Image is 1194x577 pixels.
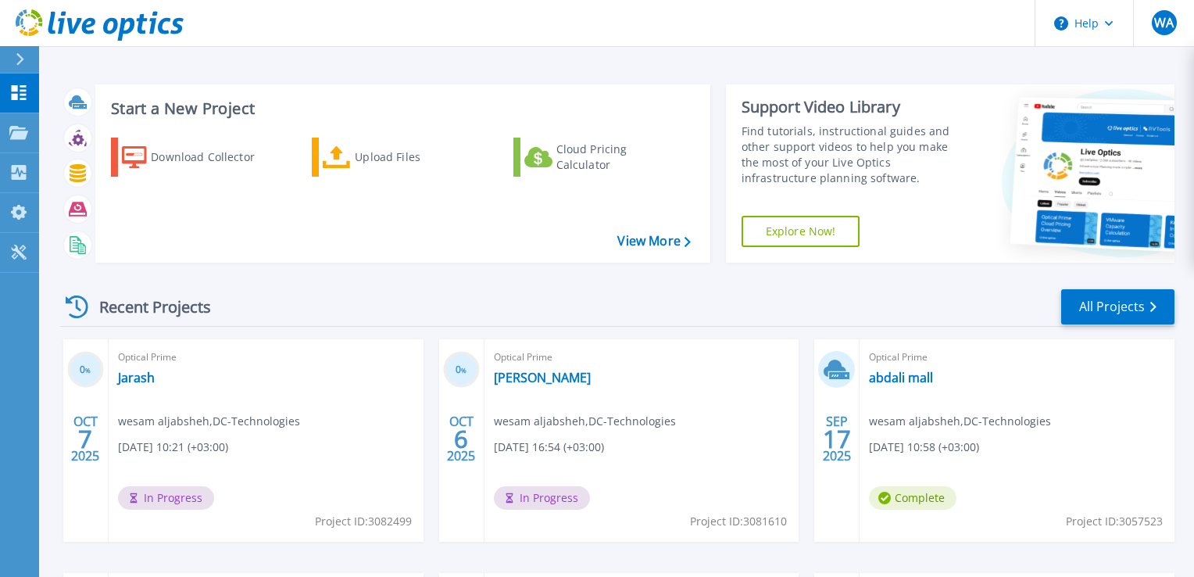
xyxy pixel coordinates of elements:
[556,142,681,173] div: Cloud Pricing Calculator
[355,142,480,173] div: Upload Files
[111,100,690,117] h3: Start a New Project
[118,349,414,366] span: Optical Prime
[111,138,285,177] a: Download Collector
[78,432,92,446] span: 7
[70,410,100,468] div: OCT 2025
[742,97,967,117] div: Support Video Library
[60,288,232,326] div: Recent Projects
[315,513,412,530] span: Project ID: 3082499
[742,124,967,186] div: Find tutorials, instructional guides and other support videos to help you make the most of your L...
[869,413,1051,430] span: wesam aljabsheh , DC-Technologies
[513,138,688,177] a: Cloud Pricing Calculator
[1061,289,1174,324] a: All Projects
[494,413,676,430] span: wesam aljabsheh , DC-Technologies
[118,413,300,430] span: wesam aljabsheh , DC-Technologies
[690,513,787,530] span: Project ID: 3081610
[494,486,590,510] span: In Progress
[118,439,228,456] span: [DATE] 10:21 (+03:00)
[823,432,851,446] span: 17
[85,366,91,375] span: %
[446,410,476,468] div: OCT 2025
[151,142,276,173] div: Download Collector
[869,439,979,456] span: [DATE] 10:58 (+03:00)
[118,370,155,385] a: Jarash
[869,486,956,510] span: Complete
[312,138,486,177] a: Upload Files
[617,234,690,249] a: View More
[742,216,860,247] a: Explore Now!
[869,349,1165,366] span: Optical Prime
[1154,16,1174,29] span: WA
[494,439,604,456] span: [DATE] 16:54 (+03:00)
[118,486,214,510] span: In Progress
[822,410,852,468] div: SEP 2025
[869,370,933,385] a: abdali mall
[443,361,480,379] h3: 0
[494,349,790,366] span: Optical Prime
[494,370,591,385] a: [PERSON_NAME]
[454,432,468,446] span: 6
[461,366,467,375] span: %
[1066,513,1163,530] span: Project ID: 3057523
[67,361,104,379] h3: 0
